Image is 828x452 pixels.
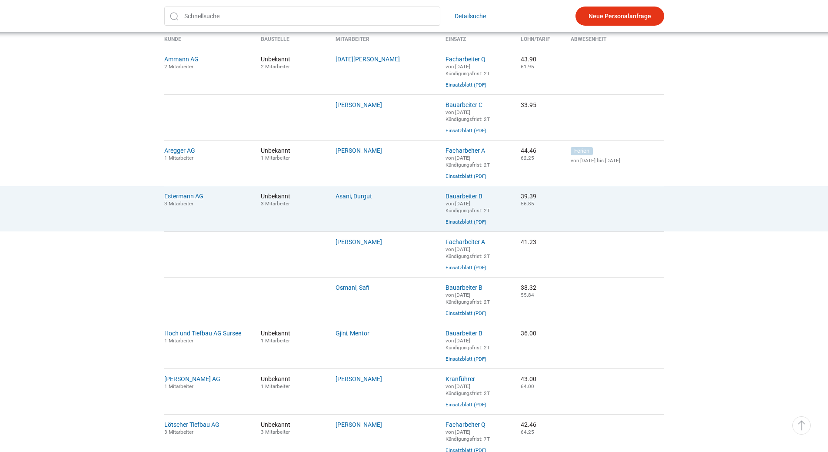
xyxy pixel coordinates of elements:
[571,147,593,155] span: Ferien
[446,173,486,179] a: Einsatzblatt (PDF)
[792,416,811,435] a: ▵ Nach oben
[336,147,382,154] a: [PERSON_NAME]
[446,64,490,77] small: von [DATE] Kündigungsfrist: 2T
[571,157,664,164] small: von [DATE] bis [DATE]
[521,429,534,435] small: 64.25
[261,56,323,70] span: Unbekannt
[521,64,534,70] small: 61.95
[261,64,290,70] small: 2 Mitarbeiter
[521,147,536,154] nobr: 44.46
[446,193,482,200] a: Bauarbeiter B
[254,36,329,49] th: Baustelle
[446,292,490,305] small: von [DATE] Kündigungsfrist: 2T
[521,155,534,161] small: 62.25
[261,193,323,207] span: Unbekannt
[521,383,534,389] small: 64.00
[164,147,195,154] a: Aregger AG
[164,201,193,207] small: 3 Mitarbeiter
[455,7,486,26] a: Detailsuche
[439,36,514,49] th: Einsatz
[446,429,490,442] small: von [DATE] Kündigungsfrist: 7T
[521,330,536,337] nobr: 36.00
[446,421,485,428] a: Facharbeiter Q
[446,402,486,408] a: Einsatzblatt (PDF)
[521,201,534,207] small: 56.85
[336,101,382,108] a: [PERSON_NAME]
[261,147,323,161] span: Unbekannt
[446,155,490,168] small: von [DATE] Kündigungsfrist: 2T
[164,330,241,337] a: Hoch und Tiefbau AG Sursee
[336,238,382,245] a: [PERSON_NAME]
[521,421,536,428] nobr: 42.46
[261,201,290,207] small: 3 Mitarbeiter
[521,193,536,200] nobr: 39.39
[164,375,220,382] a: [PERSON_NAME] AG
[521,284,536,291] nobr: 38.32
[446,338,490,351] small: von [DATE] Kündigungsfrist: 2T
[261,383,290,389] small: 1 Mitarbeiter
[261,429,290,435] small: 3 Mitarbeiter
[336,330,369,337] a: Gjini, Mentor
[261,338,290,344] small: 1 Mitarbeiter
[446,201,490,214] small: von [DATE] Kündigungsfrist: 2T
[446,219,486,225] a: Einsatzblatt (PDF)
[446,109,490,122] small: von [DATE] Kündigungsfrist: 2T
[446,147,485,154] a: Facharbeiter A
[336,375,382,382] a: [PERSON_NAME]
[521,375,536,382] nobr: 43.00
[514,36,564,49] th: Lohn/Tarif
[521,56,536,63] nobr: 43.90
[329,36,439,49] th: Mitarbeiter
[336,284,369,291] a: Osmani, Safi
[446,383,490,396] small: von [DATE] Kündigungsfrist: 2T
[446,246,490,259] small: von [DATE] Kündigungsfrist: 2T
[336,193,372,200] a: Asani, Durgut
[261,330,323,344] span: Unbekannt
[164,193,203,200] a: Estermann AG
[575,7,664,26] a: Neue Personalanfrage
[336,421,382,428] a: [PERSON_NAME]
[446,330,482,337] a: Bauarbeiter B
[164,338,193,344] small: 1 Mitarbeiter
[446,375,475,382] a: Kranführer
[446,284,482,291] a: Bauarbeiter B
[446,56,485,63] a: Facharbeiter Q
[446,101,482,108] a: Bauarbeiter C
[261,375,323,389] span: Unbekannt
[164,383,193,389] small: 1 Mitarbeiter
[521,238,536,245] nobr: 41.23
[164,155,193,161] small: 1 Mitarbeiter
[564,36,664,49] th: Abwesenheit
[164,7,440,26] input: Schnellsuche
[446,82,486,88] a: Einsatzblatt (PDF)
[446,356,486,362] a: Einsatzblatt (PDF)
[446,238,485,245] a: Facharbeiter A
[521,101,536,108] nobr: 33.95
[164,36,254,49] th: Kunde
[336,56,400,63] a: [DATE][PERSON_NAME]
[164,421,219,428] a: Lötscher Tiefbau AG
[164,429,193,435] small: 3 Mitarbeiter
[164,64,193,70] small: 2 Mitarbeiter
[164,56,199,63] a: Ammann AG
[446,265,486,271] a: Einsatzblatt (PDF)
[261,421,323,435] span: Unbekannt
[521,292,534,298] small: 55.84
[446,310,486,316] a: Einsatzblatt (PDF)
[446,127,486,134] a: Einsatzblatt (PDF)
[261,155,290,161] small: 1 Mitarbeiter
